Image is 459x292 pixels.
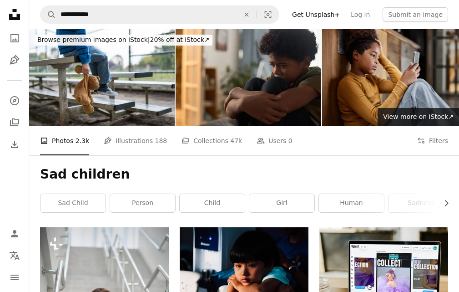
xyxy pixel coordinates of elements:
span: 47k [230,136,242,146]
span: Browse premium images on iStock | [37,36,150,43]
img: Scared Child Crying Hiding in Room [176,29,321,126]
span: 20% off at iStock ↗ [37,36,210,43]
a: View more on iStock↗ [378,108,459,126]
a: Collections 47k [182,126,242,155]
a: Illustrations [5,51,24,69]
a: sad child [40,194,106,212]
a: child [180,194,245,212]
h1: Sad children [40,166,448,183]
a: Get Unsplash+ [287,7,345,22]
span: 188 [155,136,167,146]
a: Illustrations 188 [104,126,167,155]
a: Users 0 [257,126,293,155]
a: Log in / Sign up [5,225,24,243]
a: Log in [345,7,375,22]
span: View more on iStock ↗ [383,113,454,120]
a: Collections [5,113,24,132]
button: Submit an image [383,7,448,22]
a: Photos [5,29,24,47]
a: sadness [388,194,454,212]
a: Explore [5,92,24,110]
img: Young boy sitting by himself on on bleachers. [29,29,175,126]
span: 0 [288,136,293,146]
a: person [110,194,175,212]
button: scroll list to the right [438,194,448,212]
a: girl [249,194,314,212]
button: Visual search [257,6,279,23]
form: Find visuals sitewide [40,5,279,24]
button: Clear [237,6,257,23]
a: human [319,194,384,212]
a: boy leaning on white chair [180,266,308,274]
button: Language [5,246,24,265]
button: Search Unsplash [40,6,56,23]
a: Browse premium images on iStock|20% off at iStock↗ [29,29,218,51]
a: Download History [5,135,24,154]
button: Filters [417,126,448,155]
button: Menu [5,268,24,287]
